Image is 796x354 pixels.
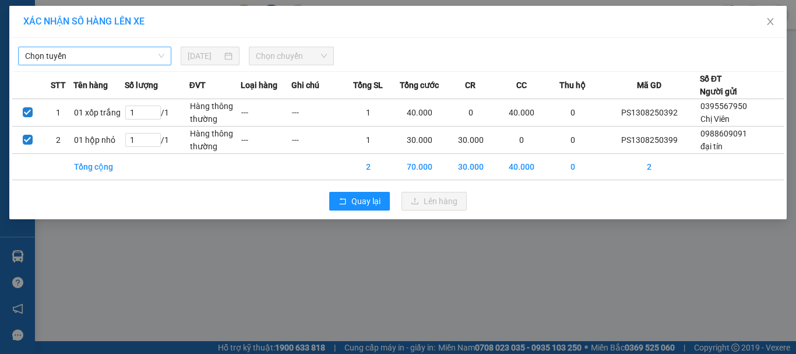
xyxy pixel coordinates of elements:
span: Chọn chuyến [256,47,327,65]
span: 0988609091 [700,129,747,138]
button: uploadLên hàng [401,192,467,211]
td: Hàng thông thường [189,99,241,127]
button: rollbackQuay lại [329,192,390,211]
td: 0 [445,99,496,127]
td: --- [291,99,343,127]
span: đại tín [700,142,723,151]
td: 1 [343,99,394,127]
td: 0 [496,127,548,154]
span: Tổng cước [400,79,439,92]
td: / 1 [125,99,189,127]
td: 0 [547,99,598,127]
img: logo [6,30,14,79]
td: --- [241,127,292,154]
td: Hàng thông thường [189,127,241,154]
span: 0395567950 [700,101,747,111]
span: CR [465,79,476,92]
td: --- [241,99,292,127]
span: ĐVT [189,79,206,92]
span: Thu hộ [559,79,586,92]
td: / 1 [125,127,189,154]
td: 01 hộp nhỏ [73,127,125,154]
td: 40.000 [394,99,445,127]
div: Số ĐT Người gửi [700,72,737,98]
td: 40.000 [496,99,548,127]
td: 1 [343,127,394,154]
span: Số lượng [125,79,158,92]
td: 01 xốp trắng [73,99,125,127]
td: 40.000 [496,154,548,180]
strong: PHIẾU GỬI HÀNG [23,50,82,75]
span: CC [516,79,527,92]
td: 2 [43,127,74,154]
td: 30.000 [445,127,496,154]
td: --- [291,127,343,154]
span: Tổng SL [353,79,383,92]
span: Quay lại [351,195,381,208]
span: Mã GD [637,79,661,92]
span: Chọn tuyến [25,47,164,65]
td: 0 [547,154,598,180]
td: Tổng cộng [73,154,125,180]
strong: CÔNG TY TNHH VĨNH QUANG [22,9,84,47]
span: Chị Viên [700,114,730,124]
td: PS1308250392 [598,99,700,127]
td: PS1308250399 [598,127,700,154]
span: Ghi chú [291,79,319,92]
td: 30.000 [445,154,496,180]
td: 2 [598,154,700,180]
strong: Hotline : 0889 23 23 23 [15,77,91,86]
span: close [766,17,775,26]
span: STT [51,79,66,92]
td: 1 [43,99,74,127]
span: PS1308250399 [92,58,178,73]
td: 30.000 [394,127,445,154]
td: 0 [547,127,598,154]
span: XÁC NHẬN SỐ HÀNG LÊN XE [23,16,145,27]
td: 70.000 [394,154,445,180]
span: Tên hàng [73,79,108,92]
span: rollback [339,197,347,206]
td: 2 [343,154,394,180]
span: Loại hàng [241,79,277,92]
button: Close [754,6,787,38]
input: 13/08/2025 [188,50,221,62]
